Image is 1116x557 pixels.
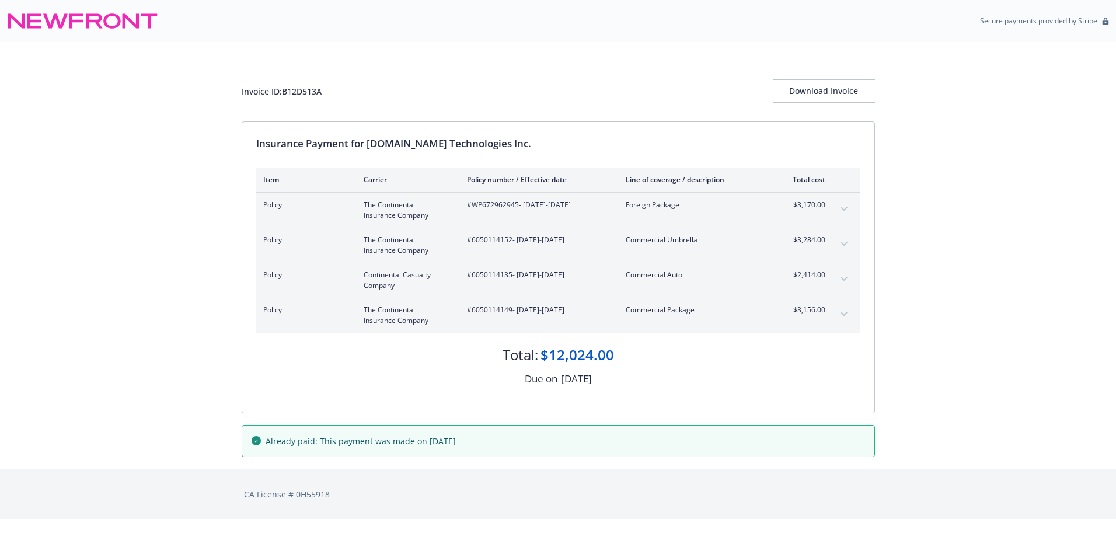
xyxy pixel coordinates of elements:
[256,298,860,333] div: PolicyThe Continental Insurance Company#6050114149- [DATE]-[DATE]Commercial Package$3,156.00expan...
[782,270,825,280] span: $2,414.00
[364,200,448,221] span: The Continental Insurance Company
[782,175,825,184] div: Total cost
[980,16,1097,26] p: Secure payments provided by Stripe
[835,235,853,253] button: expand content
[256,263,860,298] div: PolicyContinental Casualty Company#6050114135- [DATE]-[DATE]Commercial Auto$2,414.00expand content
[263,175,345,184] div: Item
[626,305,763,315] span: Commercial Package
[626,235,763,245] span: Commercial Umbrella
[626,270,763,280] span: Commercial Auto
[773,80,875,102] div: Download Invoice
[263,305,345,315] span: Policy
[266,435,456,447] span: Already paid: This payment was made on [DATE]
[835,270,853,288] button: expand content
[503,345,538,365] div: Total:
[256,228,860,263] div: PolicyThe Continental Insurance Company#6050114152- [DATE]-[DATE]Commercial Umbrella$3,284.00expa...
[263,270,345,280] span: Policy
[364,305,448,326] span: The Continental Insurance Company
[263,235,345,245] span: Policy
[561,371,592,387] div: [DATE]
[256,136,860,151] div: Insurance Payment for [DOMAIN_NAME] Technologies Inc.
[540,345,614,365] div: $12,024.00
[364,235,448,256] span: The Continental Insurance Company
[467,235,607,245] span: #6050114152 - [DATE]-[DATE]
[782,200,825,210] span: $3,170.00
[364,175,448,184] div: Carrier
[782,305,825,315] span: $3,156.00
[467,270,607,280] span: #6050114135 - [DATE]-[DATE]
[364,270,448,291] span: Continental Casualty Company
[835,305,853,323] button: expand content
[242,85,322,98] div: Invoice ID: B12D513A
[626,175,763,184] div: Line of coverage / description
[835,200,853,218] button: expand content
[467,305,607,315] span: #6050114149 - [DATE]-[DATE]
[773,79,875,103] button: Download Invoice
[467,200,607,210] span: #WP672962945 - [DATE]-[DATE]
[626,200,763,210] span: Foreign Package
[525,371,557,387] div: Due on
[263,200,345,210] span: Policy
[244,488,873,500] div: CA License # 0H55918
[256,193,860,228] div: PolicyThe Continental Insurance Company#WP672962945- [DATE]-[DATE]Foreign Package$3,170.00expand ...
[782,235,825,245] span: $3,284.00
[467,175,607,184] div: Policy number / Effective date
